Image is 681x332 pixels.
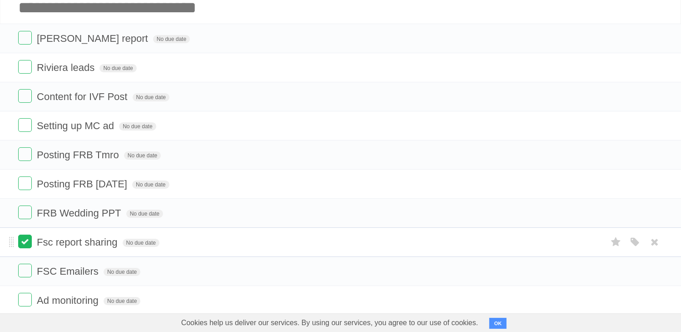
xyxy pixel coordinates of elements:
label: Done [18,264,32,277]
span: No due date [119,122,156,131]
span: No due date [104,297,140,305]
span: Riviera leads [37,62,97,73]
label: Done [18,31,32,45]
label: Done [18,118,32,132]
span: No due date [123,239,159,247]
span: No due date [104,268,140,276]
span: No due date [133,93,169,101]
span: No due date [99,64,136,72]
label: Done [18,176,32,190]
span: FSC Emailers [37,266,101,277]
label: Done [18,147,32,161]
label: Done [18,235,32,248]
span: Posting FRB Tmro [37,149,121,161]
label: Star task [607,235,625,250]
span: Content for IVF Post [37,91,129,102]
span: Cookies help us deliver our services. By using our services, you agree to our use of cookies. [172,314,487,332]
span: No due date [126,210,163,218]
span: Ad monitoring [37,295,101,306]
span: FRB Wedding PPT [37,207,123,219]
span: [PERSON_NAME] report [37,33,150,44]
label: Done [18,60,32,74]
button: OK [489,318,507,329]
span: No due date [132,181,169,189]
label: Done [18,293,32,307]
label: Done [18,89,32,103]
span: Posting FRB [DATE] [37,178,129,190]
span: Fsc report sharing [37,236,119,248]
span: No due date [153,35,190,43]
span: Setting up MC ad [37,120,116,131]
label: Done [18,206,32,219]
span: No due date [124,151,161,160]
